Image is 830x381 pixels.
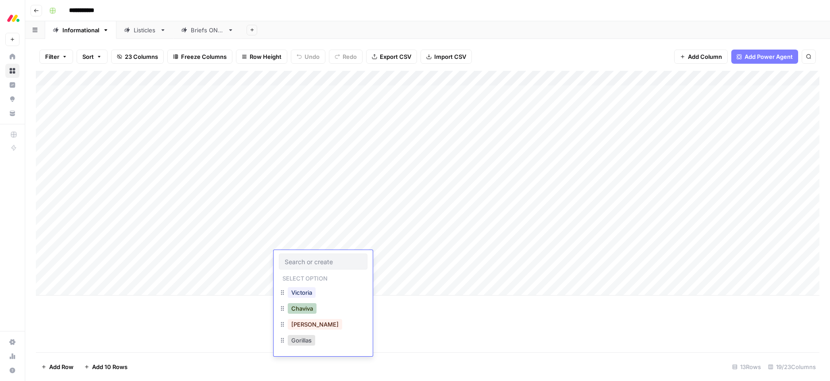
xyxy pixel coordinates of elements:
[62,26,99,35] div: Informational
[45,52,59,61] span: Filter
[5,335,19,349] a: Settings
[279,285,367,301] div: Victoria
[125,52,158,61] span: 23 Columns
[366,50,417,64] button: Export CSV
[39,50,73,64] button: Filter
[285,258,362,266] input: Search or create
[279,301,367,317] div: Chaviva
[421,50,472,64] button: Import CSV
[79,360,133,374] button: Add 10 Rows
[329,50,363,64] button: Redo
[305,52,320,61] span: Undo
[45,21,116,39] a: Informational
[111,50,164,64] button: 23 Columns
[288,303,317,314] button: Chaviva
[288,335,315,346] button: Gorillas
[116,21,174,39] a: Listicles
[5,363,19,377] button: Help + Support
[191,26,224,35] div: Briefs ONLY
[288,287,316,298] button: Victoria
[5,50,19,64] a: Home
[279,333,367,349] div: Gorillas
[5,10,21,26] img: Monday.com Logo
[5,78,19,92] a: Insights
[174,21,241,39] a: Briefs ONLY
[764,360,819,374] div: 19/23 Columns
[5,349,19,363] a: Usage
[5,106,19,120] a: Your Data
[731,50,798,64] button: Add Power Agent
[5,7,19,29] button: Workspace: Monday.com
[434,52,466,61] span: Import CSV
[5,64,19,78] a: Browse
[729,360,764,374] div: 13 Rows
[167,50,232,64] button: Freeze Columns
[36,360,79,374] button: Add Row
[291,50,325,64] button: Undo
[380,52,411,61] span: Export CSV
[674,50,728,64] button: Add Column
[279,317,367,333] div: [PERSON_NAME]
[134,26,156,35] div: Listicles
[288,319,342,330] button: [PERSON_NAME]
[82,52,94,61] span: Sort
[181,52,227,61] span: Freeze Columns
[279,272,331,283] p: Select option
[49,362,73,371] span: Add Row
[250,52,282,61] span: Row Height
[5,92,19,106] a: Opportunities
[343,52,357,61] span: Redo
[688,52,722,61] span: Add Column
[745,52,793,61] span: Add Power Agent
[77,50,108,64] button: Sort
[236,50,287,64] button: Row Height
[92,362,127,371] span: Add 10 Rows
